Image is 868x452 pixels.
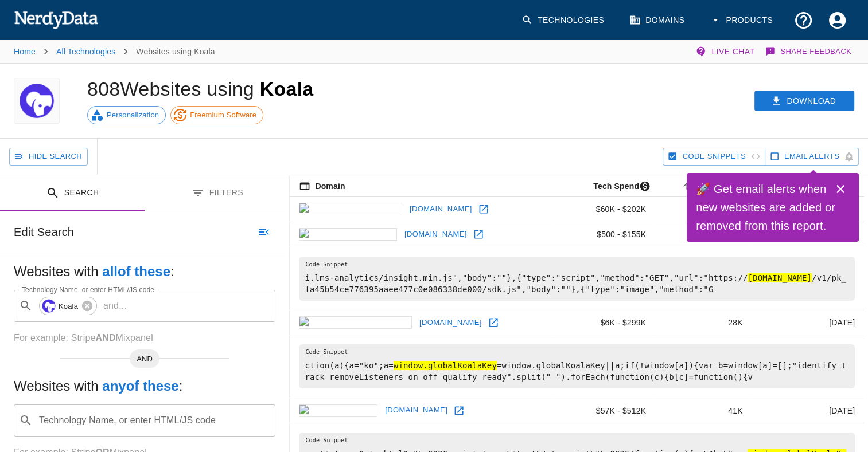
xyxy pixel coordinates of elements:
td: [DATE] [752,310,864,335]
button: Get email alerts with newly found website results. Click to enable. [765,148,859,166]
span: Hide Code Snippets [682,150,745,163]
p: Websites using Koala [136,46,215,57]
img: Koala logo [19,78,55,124]
span: Personalization [100,109,165,121]
button: Account Settings [820,3,854,37]
button: Hide Code Snippets [663,148,765,166]
a: Home [14,47,36,56]
button: Products [703,3,782,37]
span: AND [130,353,159,365]
td: 28K [655,310,752,335]
hl: window.globalKoalaKey [394,361,497,370]
td: 41K [655,398,752,423]
a: Open gitbook.com in new window [470,226,487,243]
a: Open apollo.io in new window [450,402,468,419]
a: Open hginsights.com in new window [485,314,502,331]
a: Technologies [515,3,613,37]
p: and ... [99,299,131,313]
span: Freemium Software [184,109,263,121]
img: NerdyData.com [14,8,98,31]
h5: Websites with : [14,262,275,281]
a: [DOMAIN_NAME] [382,402,450,419]
img: newrelic.com icon [299,203,402,215]
a: [DOMAIN_NAME] [402,226,470,243]
p: For example: Stripe Mixpanel [14,331,275,345]
button: Download [754,91,854,112]
a: Personalization [87,106,166,124]
b: AND [95,333,115,343]
h6: 🚀 Get email alerts when new websites are added or removed from this report. [696,180,836,235]
td: $6K - $299K [552,310,655,335]
span: The estimated minimum and maximum annual tech spend each webpage has, based on the free, freemium... [578,179,655,193]
span: The registered domain name (i.e. "nerdydata.com"). [299,179,345,193]
b: any of these [102,378,178,394]
td: 4K [655,222,752,247]
a: All Technologies [56,47,115,56]
a: Open newrelic.com in new window [475,201,492,218]
hl: [DOMAIN_NAME] [748,273,812,282]
button: Close [829,178,852,201]
iframe: Drift Widget Chat Controller [811,371,854,414]
b: all of these [102,264,170,279]
img: 7bfdf359-53be-4138-8b32-8339b3fa6b03.jpg [42,299,56,313]
img: hginsights.com icon [299,316,412,329]
h1: 808 Websites using [87,78,313,100]
img: apollo.io icon [299,404,377,417]
td: $57K - $512K [552,398,655,423]
td: $60K - $202K [552,197,655,222]
h5: Websites with : [14,377,275,395]
pre: ction(a){a="ko";a= =window.globalKoalaKey||a;if(!window[a]){var b=window[a]=[];"identify track re... [299,344,855,388]
button: Support and Documentation [787,3,820,37]
a: [DOMAIN_NAME] [417,314,485,332]
td: $500 - $155K [552,222,655,247]
span: Get email alerts with newly found website results. Click to enable. [784,150,839,163]
td: 1K [655,197,752,222]
pre: i.lms-analytics/insight.min.js","body":""},{"type":"script","method":"GET","url":"https:// /v1/pk... [299,257,855,301]
img: gitbook.com icon [299,228,396,241]
nav: breadcrumb [14,40,215,63]
span: A page popularity ranking based on a domain's backlinks. Smaller numbers signal more popular doma... [679,179,752,193]
div: Koala [39,297,97,315]
label: Technology Name, or enter HTML/JS code [22,285,154,294]
button: Live Chat [693,40,759,63]
a: Domains [622,3,694,37]
span: Koala [260,78,314,100]
button: Filters [145,175,289,211]
a: [DOMAIN_NAME] [407,201,475,218]
td: [DATE] [752,398,864,423]
button: Hide Search [9,148,88,166]
span: Koala [52,300,84,313]
button: Share Feedback [764,40,854,63]
h6: Edit Search [14,223,74,241]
